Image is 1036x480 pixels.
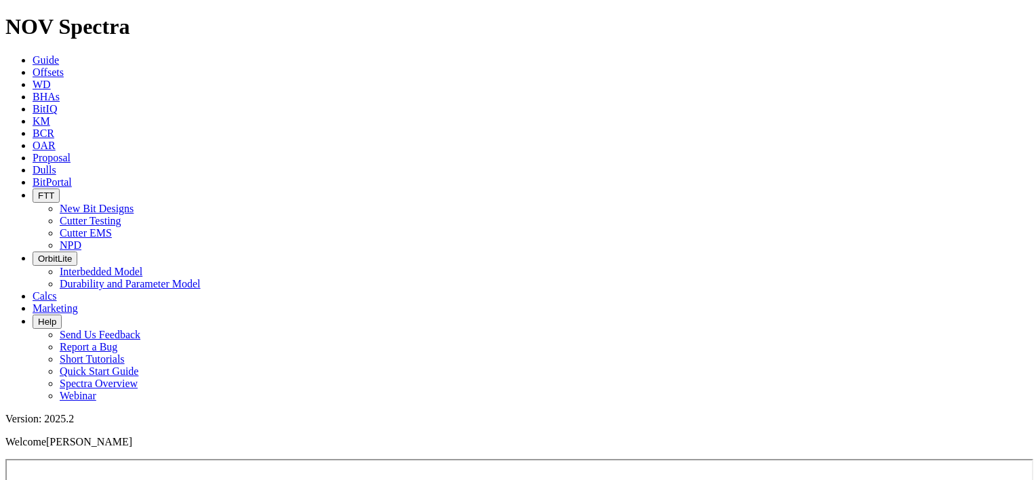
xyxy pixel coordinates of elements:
[60,378,138,389] a: Spectra Overview
[60,215,121,226] a: Cutter Testing
[33,302,78,314] a: Marketing
[33,79,51,90] a: WD
[5,436,1031,448] p: Welcome
[33,127,54,139] a: BCR
[46,436,132,447] span: [PERSON_NAME]
[60,341,117,353] a: Report a Bug
[33,176,72,188] a: BitPortal
[60,329,140,340] a: Send Us Feedback
[33,164,56,176] a: Dulls
[60,353,125,365] a: Short Tutorials
[5,413,1031,425] div: Version: 2025.2
[33,315,62,329] button: Help
[60,227,112,239] a: Cutter EMS
[33,91,60,102] a: BHAs
[33,103,57,115] a: BitIQ
[60,278,201,289] a: Durability and Parameter Model
[33,188,60,203] button: FTT
[5,14,1031,39] h1: NOV Spectra
[60,266,142,277] a: Interbedded Model
[33,140,56,151] a: OAR
[33,252,77,266] button: OrbitLite
[60,203,134,214] a: New Bit Designs
[33,66,64,78] a: Offsets
[33,54,59,66] a: Guide
[60,239,81,251] a: NPD
[33,115,50,127] a: KM
[38,254,72,264] span: OrbitLite
[60,365,138,377] a: Quick Start Guide
[38,317,56,327] span: Help
[33,290,57,302] a: Calcs
[60,390,96,401] a: Webinar
[38,191,54,201] span: FTT
[33,152,71,163] a: Proposal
